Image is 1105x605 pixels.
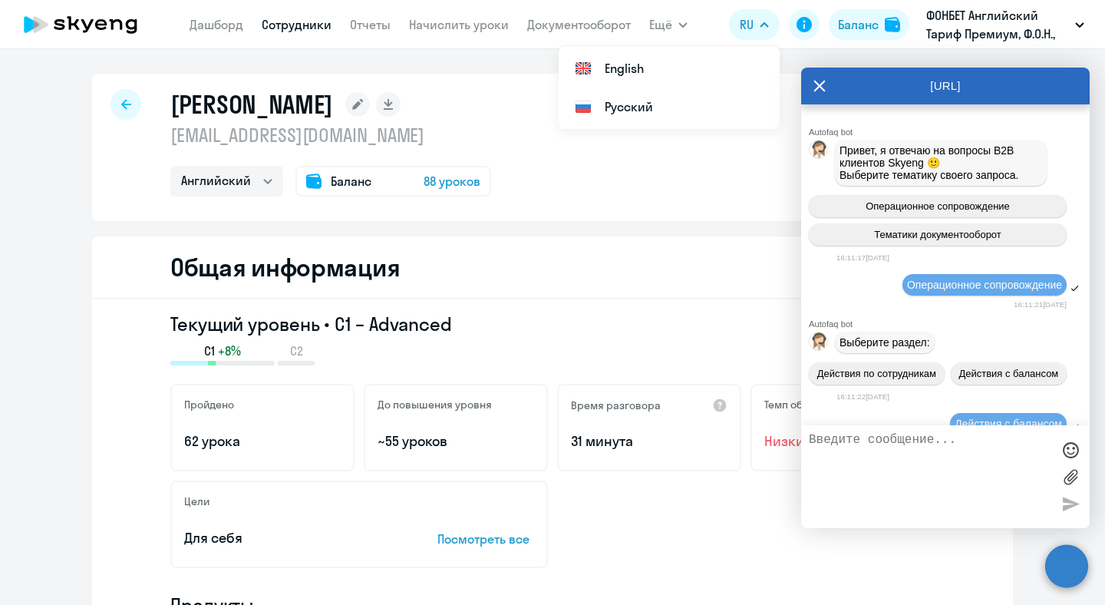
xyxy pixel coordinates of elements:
p: ~55 уроков [378,431,534,451]
h5: До повышения уровня [378,398,492,412]
h3: Текущий уровень • C1 – Advanced [170,312,935,336]
a: Отчеты [350,17,391,32]
span: Операционное сопровождение [866,200,1010,212]
img: balance [885,17,900,32]
button: RU [729,9,780,40]
p: Для себя [184,528,390,548]
span: Операционное сопровождение [907,279,1062,291]
a: Документооборот [527,17,631,32]
button: Тематики документооборот [809,223,1067,246]
span: Действия с балансом [958,368,1058,379]
span: Действия с балансом [955,418,1062,430]
h5: Темп обучения [764,398,839,412]
a: Начислить уроки [409,17,509,32]
span: Ещё [649,15,672,34]
span: Низкий [764,431,921,451]
span: Тематики документооборот [874,229,1001,240]
p: ФОНБЕТ Английский Тариф Премиум, Ф.О.Н., ООО [926,6,1069,43]
h2: Общая информация [170,252,400,283]
button: Балансbalance [829,9,909,40]
time: 16:11:17[DATE] [836,253,889,262]
p: 62 урока [184,431,341,451]
button: Операционное сопровождение [809,195,1067,217]
span: C1 [204,342,215,359]
time: 16:11:22[DATE] [836,392,889,401]
span: +8% [218,342,241,359]
h5: Время разговора [571,398,661,412]
h5: Пройдено [184,398,234,412]
button: ФОНБЕТ Английский Тариф Премиум, Ф.О.Н., ООО [919,6,1092,43]
p: [EMAIL_ADDRESS][DOMAIN_NAME] [170,123,491,147]
img: bot avatar [810,332,829,355]
span: Привет, я отвечаю на вопросы B2B клиентов Skyeng 🙂 Выберите тематику своего запроса. [839,144,1019,181]
button: Действия по сотрудникам [809,362,945,385]
time: 16:11:21[DATE] [1014,300,1067,309]
div: Баланс [838,15,879,34]
span: Выберите раздел: [839,336,930,349]
button: Действия с балансом [951,362,1067,385]
div: Autofaq bot [809,319,1090,329]
a: Дашборд [190,17,243,32]
img: Русский [574,98,592,116]
h1: [PERSON_NAME] [170,89,333,120]
img: English [574,59,592,78]
ul: Ещё [559,46,780,129]
h5: Цели [184,494,209,508]
label: Лимит 10 файлов [1059,465,1082,488]
span: 88 уроков [424,172,480,190]
p: Посмотреть все [437,530,534,548]
button: Ещё [649,9,688,40]
a: Сотрудники [262,17,331,32]
span: RU [740,15,754,34]
span: C2 [290,342,303,359]
div: Autofaq bot [809,127,1090,137]
img: bot avatar [810,141,829,163]
p: 31 минута [571,431,727,451]
span: Баланс [331,172,371,190]
span: Действия по сотрудникам [817,368,936,379]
